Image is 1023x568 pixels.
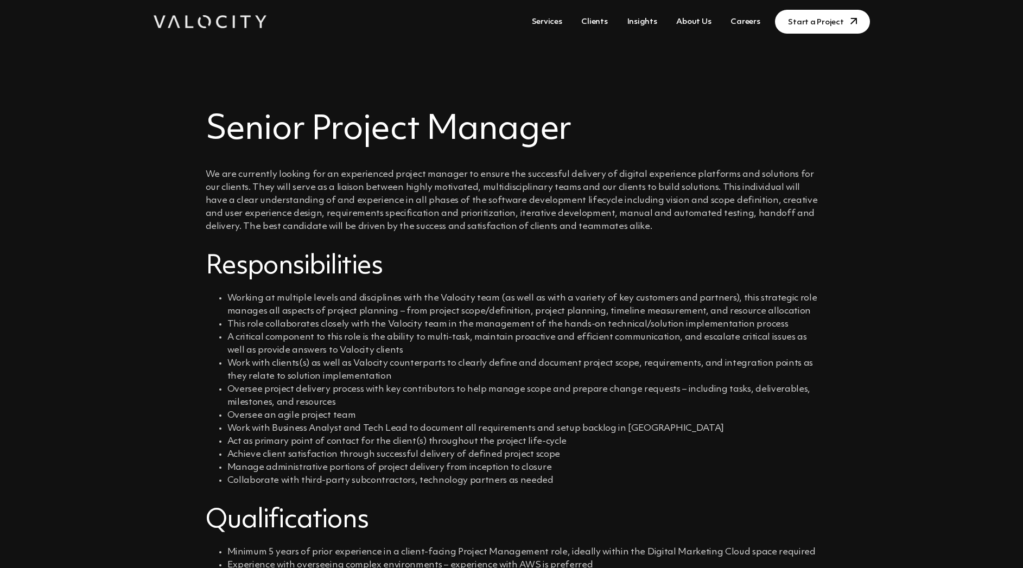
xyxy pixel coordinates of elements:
li: Achieve client satisfaction through successful delivery of defined project scope [227,448,818,461]
li: Working at multiple levels and disciplines with the Valocity team (as well as with a variety of k... [227,292,818,318]
p: We are currently looking for an experienced project manager to ensure the successful delivery of ... [206,168,818,233]
li: Oversee an agile project team [227,409,818,422]
li: Manage administrative portions of project delivery from inception to closure [227,461,818,474]
h3: Responsibilities [206,251,818,283]
a: Clients [577,12,612,32]
a: Services [528,12,567,32]
img: Valocity Digital [154,15,266,28]
a: Careers [726,12,764,32]
li: Minimum 5 years of prior experience in a client-facing Project Management role, ideally within th... [227,546,818,559]
li: Work with Business Analyst and Tech Lead to document all requirements and setup backlog in [GEOGR... [227,422,818,435]
a: Insights [623,12,662,32]
h2: Senior Project Manager [206,109,818,151]
li: A critical component to this role is the ability to multi-task, maintain proactive and efficient ... [227,331,818,357]
h3: Qualifications [206,505,818,537]
a: About Us [672,12,715,32]
a: Start a Project [775,10,869,34]
li: Oversee project delivery process with key contributors to help manage scope and prepare change re... [227,383,818,409]
li: Act as primary point of contact for the client(s) throughout the project life-cycle [227,435,818,448]
li: Collaborate with third-party subcontractors, technology partners as needed [227,474,818,487]
li: Work with clients(s) as well as Valocity counterparts to clearly define and document project scop... [227,357,818,383]
li: This role collaborates closely with the Valocity team in the management of the hands-on technical... [227,318,818,331]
